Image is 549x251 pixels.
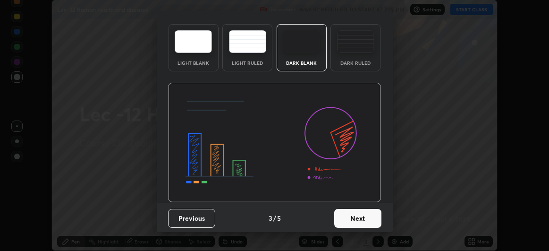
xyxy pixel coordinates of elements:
img: darkThemeBanner.d06ce4a2.svg [168,83,381,203]
div: Light Blank [175,61,212,65]
img: lightTheme.e5ed3b09.svg [175,30,212,53]
div: Dark Blank [283,61,321,65]
button: Next [334,209,381,228]
button: Previous [168,209,215,228]
img: darkRuledTheme.de295e13.svg [337,30,374,53]
h4: 5 [277,213,281,223]
h4: 3 [269,213,272,223]
img: darkTheme.f0cc69e5.svg [283,30,320,53]
div: Dark Ruled [337,61,374,65]
img: lightRuledTheme.5fabf969.svg [229,30,266,53]
div: Light Ruled [228,61,266,65]
h4: / [273,213,276,223]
